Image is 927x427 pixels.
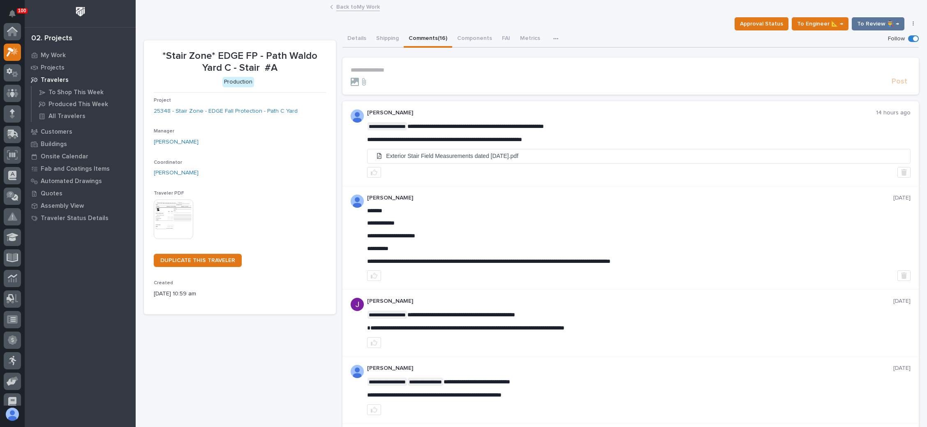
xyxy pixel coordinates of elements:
[154,98,171,103] span: Project
[857,19,899,29] span: To Review 👨‍🏭 →
[10,10,21,23] div: Notifications100
[31,34,72,43] div: 02. Projects
[897,270,911,281] button: Delete post
[18,8,26,14] p: 100
[154,129,174,134] span: Manager
[740,19,783,29] span: Approval Status
[25,125,136,138] a: Customers
[154,50,326,74] p: *Stair Zone* EDGE FP - Path Waldo Yard C - Stair #A
[154,254,242,267] a: DUPLICATE THIS TRAVELER
[371,30,404,48] button: Shipping
[154,107,298,116] a: 25348 - Stair Zone - EDGE Fall Protection - Path C Yard
[41,128,72,136] p: Customers
[25,187,136,200] a: Quotes
[25,61,136,74] a: Projects
[41,141,67,148] p: Buildings
[4,406,21,423] button: users-avatar
[351,109,364,123] img: AOh14GhUnP333BqRmXh-vZ-TpYZQaFVsuOFmGre8SRZf2A=s96-c
[351,365,364,378] img: AOh14Gjx62Rlbesu-yIIyH4c_jqdfkUZL5_Os84z4H1p=s96-c
[222,77,254,87] div: Production
[792,17,848,30] button: To Engineer 📐 →
[876,109,911,116] p: 14 hours ago
[367,404,381,415] button: like this post
[154,138,199,146] a: [PERSON_NAME]
[893,365,911,372] p: [DATE]
[73,4,88,19] img: Workspace Logo
[852,17,904,30] button: To Review 👨‍🏭 →
[154,281,173,285] span: Created
[351,298,364,311] img: ACg8ocLB2sBq07NhafZLDpfZztpbDqa4HYtD3rBf5LhdHf4k=s96-c
[25,74,136,86] a: Travelers
[41,190,62,197] p: Quotes
[25,49,136,61] a: My Work
[25,200,136,212] a: Assembly View
[368,149,910,163] a: Exterior Stair Field Measurements dated [DATE].pdf
[452,30,497,48] button: Components
[735,17,788,30] button: Approval Status
[367,365,893,372] p: [PERSON_NAME]
[25,175,136,187] a: Automated Drawings
[351,195,364,208] img: AOh14GhUnP333BqRmXh-vZ-TpYZQaFVsuOFmGre8SRZf2A=s96-c
[497,30,515,48] button: FAI
[367,109,876,116] p: [PERSON_NAME]
[32,110,136,122] a: All Travelers
[367,337,381,348] button: like this post
[154,191,184,196] span: Traveler PDF
[25,138,136,150] a: Buildings
[336,2,380,11] a: Back toMy Work
[41,165,110,173] p: Fab and Coatings Items
[41,202,84,210] p: Assembly View
[49,101,108,108] p: Produced This Week
[49,89,104,96] p: To Shop This Week
[41,178,102,185] p: Automated Drawings
[32,98,136,110] a: Produced This Week
[25,150,136,162] a: Onsite Calendar
[49,113,86,120] p: All Travelers
[893,195,911,202] p: [DATE]
[25,212,136,224] a: Traveler Status Details
[888,77,911,86] button: Post
[4,5,21,22] button: Notifications
[154,160,182,165] span: Coordinator
[367,167,381,178] button: like this post
[893,298,911,305] p: [DATE]
[160,258,235,263] span: DUPLICATE THIS TRAVELER
[25,162,136,175] a: Fab and Coatings Items
[41,77,69,84] p: Travelers
[41,153,88,160] p: Onsite Calendar
[41,64,65,72] p: Projects
[797,19,843,29] span: To Engineer 📐 →
[41,215,109,222] p: Traveler Status Details
[515,30,545,48] button: Metrics
[404,30,452,48] button: Comments (16)
[888,35,905,42] p: Follow
[32,86,136,98] a: To Shop This Week
[367,195,893,202] p: [PERSON_NAME]
[41,52,66,59] p: My Work
[897,167,911,178] button: Delete post
[367,298,893,305] p: [PERSON_NAME]
[367,270,381,281] button: like this post
[154,290,326,298] p: [DATE] 10:59 am
[154,169,199,177] a: [PERSON_NAME]
[342,30,371,48] button: Details
[892,77,907,86] span: Post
